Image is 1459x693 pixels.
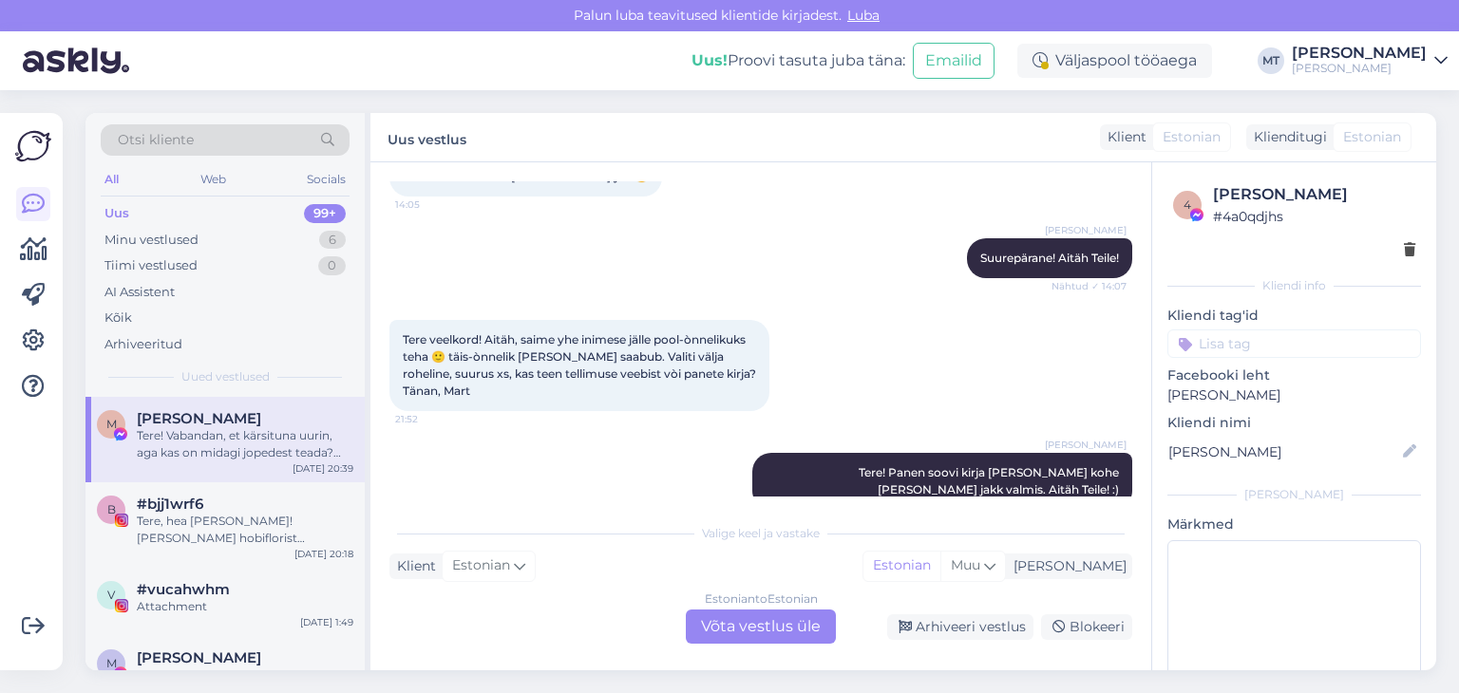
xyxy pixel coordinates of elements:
[1163,127,1221,147] span: Estonian
[1213,183,1415,206] div: [PERSON_NAME]
[137,410,261,427] span: Mart Engelbrecht
[705,590,818,608] div: Estonian to Estonian
[181,368,270,385] span: Uued vestlused
[1167,329,1421,358] input: Lisa tag
[293,461,353,476] div: [DATE] 20:39
[1045,223,1127,237] span: [PERSON_NAME]
[1213,206,1415,227] div: # 4a0qdjhs
[951,556,980,573] span: Muu
[137,427,353,461] div: Tere! Vabandan, et kärsituna uurin, aga kas on midagi jopedest teada? Ette tänades, Mart
[107,588,115,602] span: v
[1167,385,1421,405] p: [PERSON_NAME]
[388,124,466,150] label: Uus vestlus
[319,231,346,250] div: 6
[1052,279,1127,293] span: Nähtud ✓ 14:07
[101,167,123,192] div: All
[1184,197,1191,212] span: 4
[389,556,436,576] div: Klient
[1292,46,1427,61] div: [PERSON_NAME]
[104,256,198,275] div: Tiimi vestlused
[1292,46,1448,76] a: [PERSON_NAME][PERSON_NAME]
[137,513,353,547] div: Tere, hea [PERSON_NAME]! [PERSON_NAME] hobiflorist [PERSON_NAME] imearmsa lasteaia direktor, kes ...
[118,130,194,150] span: Otsi kliente
[104,335,182,354] div: Arhiveeritud
[395,412,466,426] span: 21:52
[104,309,132,328] div: Kõik
[300,615,353,629] div: [DATE] 1:49
[1167,365,1421,385] p: Facebooki leht
[1100,127,1146,147] div: Klient
[294,547,353,561] div: [DATE] 20:18
[913,43,995,79] button: Emailid
[686,609,836,644] div: Võta vestlus üle
[887,614,1033,640] div: Arhiveeri vestlus
[137,666,353,684] div: Attachment
[1167,306,1421,326] p: Kliendi tag'id
[980,251,1119,265] span: Suurepärane! Aitäh Teile!
[859,465,1122,496] span: Tere! Panen soovi kirja [PERSON_NAME] kohe [PERSON_NAME] jakk valmis. Aitäh Teile! :)
[106,417,117,431] span: M
[452,555,510,576] span: Estonian
[303,167,350,192] div: Socials
[107,502,116,516] span: b
[104,231,199,250] div: Minu vestlused
[1292,61,1427,76] div: [PERSON_NAME]
[15,128,51,164] img: Askly Logo
[106,656,117,670] span: M
[1045,438,1127,452] span: [PERSON_NAME]
[389,525,1132,542] div: Valige keel ja vastake
[137,649,261,666] span: Mari-Liis Treimut
[1041,614,1132,640] div: Blokeeri
[1167,413,1421,433] p: Kliendi nimi
[403,332,759,398] span: Tere veelkord! Aitäh, saime yhe inimese jälle pool-ònnelikuks teha 🙂 täis-ònnelik [PERSON_NAME] s...
[137,598,353,615] div: Attachment
[1006,556,1127,576] div: [PERSON_NAME]
[1168,441,1399,462] input: Lisa nimi
[863,552,940,580] div: Estonian
[197,167,230,192] div: Web
[1167,515,1421,534] p: Märkmed
[1167,277,1421,294] div: Kliendi info
[842,7,885,24] span: Luba
[318,256,346,275] div: 0
[1167,486,1421,503] div: [PERSON_NAME]
[1246,127,1327,147] div: Klienditugi
[1343,127,1401,147] span: Estonian
[137,581,230,598] span: #vucahwhm
[692,51,728,69] b: Uus!
[104,204,129,223] div: Uus
[395,197,466,212] span: 14:05
[137,496,203,513] span: #bjj1wrf6
[692,49,905,72] div: Proovi tasuta juba täna:
[1258,47,1284,74] div: MT
[1017,44,1212,78] div: Väljaspool tööaega
[104,283,175,302] div: AI Assistent
[304,204,346,223] div: 99+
